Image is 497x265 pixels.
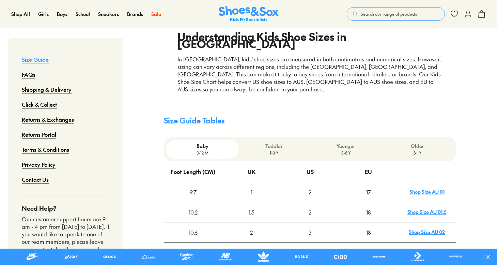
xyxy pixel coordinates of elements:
[38,11,49,17] span: Girls
[22,127,56,142] a: Returns Portal
[22,157,56,172] a: Privacy Policy
[223,182,281,202] div: 1
[177,33,442,48] h2: Understanding Kids Shoe Sizes in [GEOGRAPHIC_DATA]
[22,52,49,67] a: Size Guide
[177,56,442,93] p: In [GEOGRAPHIC_DATA], kids' shoe sizes are measured in both centimetres and numerical sizes. Howe...
[22,172,49,187] a: Contact Us
[313,143,379,150] p: Younger
[248,162,255,181] div: UK
[340,182,398,202] div: 17
[127,11,143,18] a: Brands
[22,142,69,157] a: Terms & Conditions
[164,203,222,222] div: 10.2
[171,162,215,181] div: Foot Length (CM)
[241,150,307,156] p: 1-3 Y
[223,223,281,242] div: 2
[340,223,398,242] div: 18
[76,11,90,18] a: School
[164,115,456,126] h4: Size Guide Tables
[347,7,445,21] button: Search our range of products
[409,188,445,195] a: Shop Size AU 01
[57,11,67,18] a: Boys
[38,11,49,18] a: Girls
[57,11,67,17] span: Boys
[22,67,35,82] a: FAQs
[409,229,445,235] a: Shop Size AU 02
[22,82,72,97] a: Shipping & Delivery
[340,203,398,222] div: 18
[22,97,57,112] a: Click & Collect
[361,11,417,17] span: Search our range of products
[11,11,30,17] span: Shop All
[151,11,161,17] span: Sale
[281,223,339,242] div: 3
[164,182,222,202] div: 9.7
[11,11,30,18] a: Shop All
[340,243,398,262] div: 18
[164,243,222,262] div: 11
[223,243,281,262] div: 2.5
[98,11,119,17] span: Sneakers
[385,150,451,156] p: 8+ Y
[127,11,143,17] span: Brands
[22,204,109,213] h4: Need Help?
[169,150,235,156] p: 0-12 M
[151,11,161,18] a: Sale
[76,11,90,17] span: School
[281,182,339,202] div: 2
[223,203,281,222] div: 1.5
[281,243,339,262] div: 3
[241,143,307,150] p: Toddler
[281,203,339,222] div: 2
[98,11,119,18] a: Sneakers
[307,162,314,181] div: US
[313,150,379,156] p: 3-8 Y
[385,143,451,150] p: Older
[164,223,222,242] div: 10.6
[407,208,446,215] a: Shop Size AU 01.5
[219,6,279,23] img: SNS_Logo_Responsive.svg
[22,112,74,127] a: Returns & Exchanges
[365,162,372,181] div: EU
[169,143,235,150] p: Baby
[219,6,279,23] a: Shoes & Sox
